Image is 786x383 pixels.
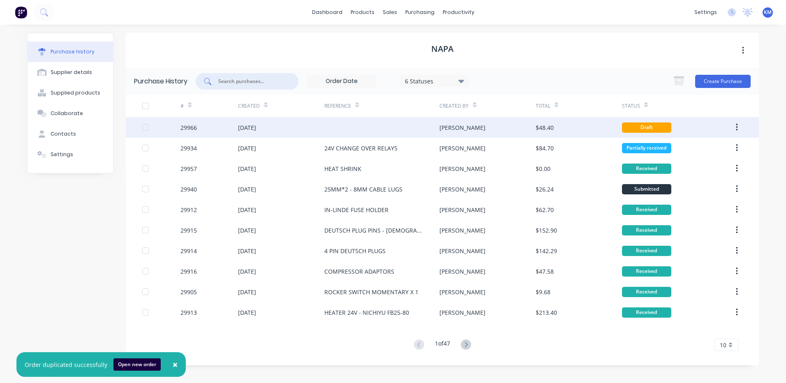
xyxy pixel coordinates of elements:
[622,164,671,174] div: Received
[536,267,554,276] div: $47.58
[113,358,161,371] button: Open new order
[324,144,398,152] div: 24V CHANGE OVER RELAYS
[439,102,469,110] div: Created By
[622,122,671,133] div: Draft
[238,267,256,276] div: [DATE]
[379,6,401,18] div: sales
[238,288,256,296] div: [DATE]
[180,185,197,194] div: 29940
[238,247,256,255] div: [DATE]
[180,288,197,296] div: 29905
[439,247,485,255] div: [PERSON_NAME]
[536,144,554,152] div: $84.70
[536,308,557,317] div: $213.40
[324,247,386,255] div: 4 PIN DEUTSCH PLUGS
[180,226,197,235] div: 29915
[439,6,479,18] div: productivity
[324,102,351,110] div: Reference
[431,44,453,54] h1: NAPA
[622,143,671,153] div: Partially received
[238,185,256,194] div: [DATE]
[324,288,418,296] div: ROCKER SWITCH MOMENTARY X 1
[347,6,379,18] div: products
[238,123,256,132] div: [DATE]
[28,144,113,165] button: Settings
[439,267,485,276] div: [PERSON_NAME]
[690,6,721,18] div: settings
[439,144,485,152] div: [PERSON_NAME]
[324,267,394,276] div: COMPRESSOR ADAPTORS
[28,62,113,83] button: Supplier details
[180,164,197,173] div: 29957
[238,308,256,317] div: [DATE]
[180,205,197,214] div: 29912
[28,42,113,62] button: Purchase history
[238,164,256,173] div: [DATE]
[51,130,76,138] div: Contacts
[238,205,256,214] div: [DATE]
[536,205,554,214] div: $62.70
[405,76,464,85] div: 6 Statuses
[401,6,439,18] div: purchasing
[51,89,100,97] div: Supplied products
[695,75,751,88] button: Create Purchase
[439,226,485,235] div: [PERSON_NAME]
[439,288,485,296] div: [PERSON_NAME]
[439,308,485,317] div: [PERSON_NAME]
[238,102,260,110] div: Created
[134,76,187,86] div: Purchase History
[28,83,113,103] button: Supplied products
[622,102,640,110] div: Status
[536,226,557,235] div: $152.90
[217,77,286,85] input: Search purchases...
[324,185,402,194] div: 25MM*2 - 8MM CABLE LUGS
[180,102,184,110] div: #
[28,124,113,144] button: Contacts
[536,164,550,173] div: $0.00
[439,164,485,173] div: [PERSON_NAME]
[622,205,671,215] div: Received
[536,247,557,255] div: $142.29
[764,9,772,16] span: KM
[15,6,27,18] img: Factory
[536,102,550,110] div: Total
[238,226,256,235] div: [DATE]
[51,151,73,158] div: Settings
[324,205,388,214] div: IN-LINDE FUSE HOLDER
[51,48,95,55] div: Purchase history
[720,341,726,349] span: 10
[622,246,671,256] div: Received
[622,287,671,297] div: Received
[307,75,376,88] input: Order Date
[180,247,197,255] div: 29914
[28,103,113,124] button: Collaborate
[308,6,347,18] a: dashboard
[51,69,92,76] div: Supplier details
[536,123,554,132] div: $48.40
[180,144,197,152] div: 29934
[180,123,197,132] div: 29966
[435,339,450,351] div: 1 of 47
[25,360,107,369] div: Order duplicated successfully
[180,308,197,317] div: 29913
[536,185,554,194] div: $26.24
[51,110,83,117] div: Collaborate
[622,307,671,318] div: Received
[324,308,409,317] div: HEATER 24V - NICHIYU FB25-80
[439,185,485,194] div: [PERSON_NAME]
[536,288,550,296] div: $9.68
[622,266,671,277] div: Received
[164,355,186,374] button: Close
[622,225,671,235] div: Received
[173,359,178,370] span: ×
[439,123,485,132] div: [PERSON_NAME]
[324,164,361,173] div: HEAT SHRINK
[622,184,671,194] div: Submitted
[180,267,197,276] div: 29916
[238,144,256,152] div: [DATE]
[324,226,423,235] div: DEUTSCH PLUG PINS - [DEMOGRAPHIC_DATA]
[439,205,485,214] div: [PERSON_NAME]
